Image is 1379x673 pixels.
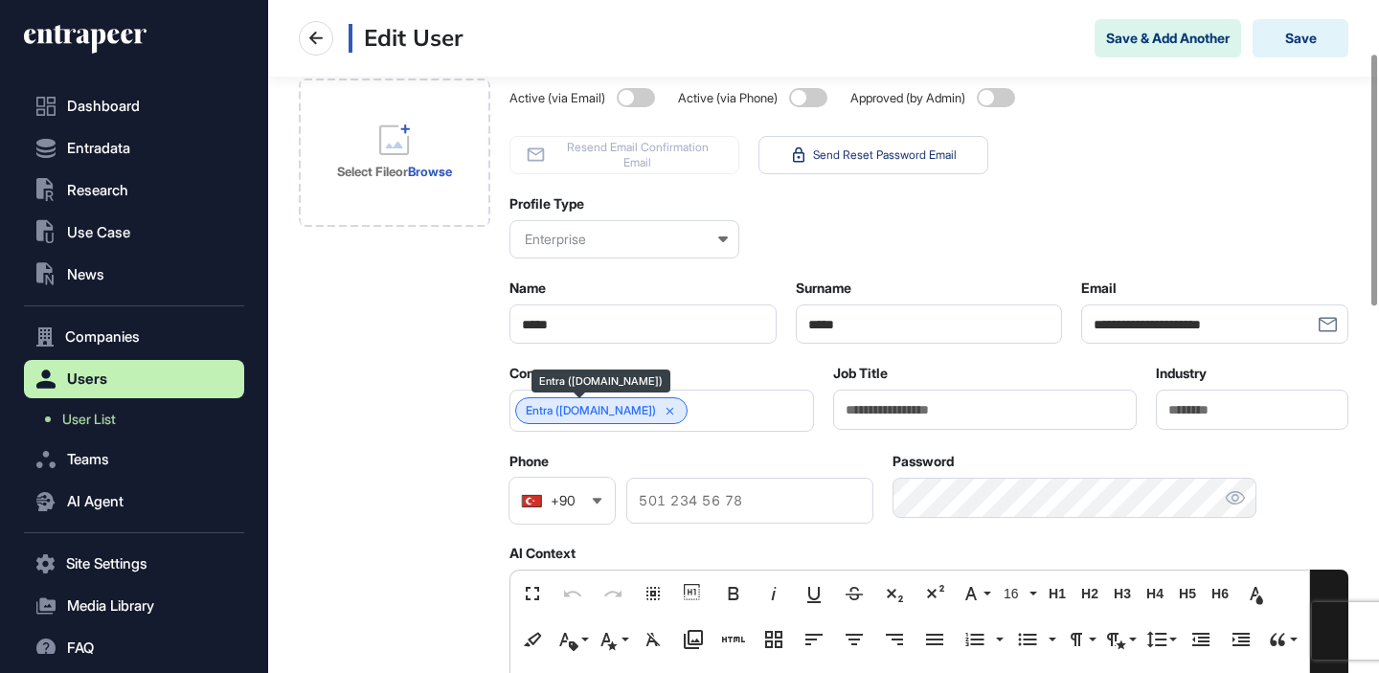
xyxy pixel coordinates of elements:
[509,91,609,105] span: Active (via Email)
[509,546,576,561] label: AI Context
[715,620,752,659] button: Add HTML
[408,164,452,179] a: Browse
[758,136,988,174] button: Send Reset Password Email
[67,99,140,114] span: Dashboard
[551,494,576,507] div: +90
[62,412,116,427] span: User List
[796,574,832,613] button: Underline (⌘U)
[24,213,244,252] button: Use Case
[1141,586,1169,602] span: H4
[24,171,244,210] button: Research
[916,574,953,613] button: Superscript
[24,87,244,125] a: Dashboard
[813,147,957,163] span: Send Reset Password Email
[796,620,832,659] button: Align Left
[67,225,130,240] span: Use Case
[24,129,244,168] button: Entradata
[67,371,107,387] span: Users
[850,91,969,105] span: Approved (by Admin)
[1183,620,1219,659] button: Decrease Indent (⌘[)
[67,598,154,614] span: Media Library
[1263,620,1300,659] button: Quote
[67,640,94,656] span: FAQ
[997,574,1039,613] button: 16
[67,452,109,467] span: Teams
[1075,574,1104,613] button: H2
[349,24,463,53] h3: Edit User
[990,620,1006,659] button: Ordered List
[1009,620,1046,659] button: Unordered List
[24,482,244,521] button: AI Agent
[1108,586,1137,602] span: H3
[509,454,549,469] label: Phone
[1156,366,1207,381] label: Industry
[509,366,569,381] label: Company
[1095,19,1241,57] button: Save & Add Another
[554,620,591,659] button: Inline Class
[756,620,792,659] button: Responsive Layout
[678,91,781,105] span: Active (via Phone)
[67,183,128,198] span: Research
[715,574,752,613] button: Bold (⌘B)
[24,587,244,625] button: Media Library
[509,280,546,296] label: Name
[1206,574,1234,613] button: H6
[514,620,551,659] button: Background Color
[299,79,490,227] div: Profile Image
[836,574,872,613] button: Strikethrough (⌘S)
[1000,586,1029,602] span: 16
[24,318,244,356] button: Companies
[1108,574,1137,613] button: H3
[756,574,792,613] button: Italic (⌘I)
[1223,620,1259,659] button: Increase Indent (⌘])
[1043,574,1072,613] button: H1
[595,620,631,659] button: Inline Style
[916,620,953,659] button: Align Justify
[67,141,130,156] span: Entradata
[554,574,591,613] button: Undo (⌘Z)
[1238,574,1275,613] button: Text Color
[675,620,712,659] button: Media Library
[24,360,244,398] button: Users
[1141,574,1169,613] button: H4
[509,196,584,212] label: Profile Type
[65,329,140,345] span: Companies
[67,494,124,509] span: AI Agent
[526,404,656,417] a: Entra ([DOMAIN_NAME])
[957,574,993,613] button: Font Family
[1043,620,1058,659] button: Unordered List
[1043,586,1072,602] span: H1
[1206,586,1234,602] span: H6
[957,620,993,659] button: Ordered List
[514,574,551,613] button: Fullscreen
[24,440,244,479] button: Teams
[1173,586,1202,602] span: H5
[876,574,913,613] button: Subscript
[539,375,663,387] div: Entra ([DOMAIN_NAME])
[67,267,104,282] span: News
[635,620,671,659] button: Clear Formatting
[1081,280,1117,296] label: Email
[1075,586,1104,602] span: H2
[24,256,244,294] button: News
[1102,620,1139,659] button: Paragraph Style
[24,545,244,583] button: Site Settings
[299,79,490,227] div: Select FileorBrowse
[24,629,244,667] button: FAQ
[66,556,147,572] span: Site Settings
[836,620,872,659] button: Align Center
[337,164,396,179] strong: Select File
[1142,620,1179,659] button: Line Height
[1173,574,1202,613] button: H5
[34,402,244,437] a: User List
[893,454,954,469] label: Password
[876,620,913,659] button: Align Right
[595,574,631,613] button: Redo (⌘⇧Z)
[1062,620,1098,659] button: Paragraph Format
[833,366,888,381] label: Job Title
[521,494,543,507] img: Turkey
[796,280,851,296] label: Surname
[337,163,452,180] div: or
[675,574,712,613] button: Show blocks
[635,574,671,613] button: Select All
